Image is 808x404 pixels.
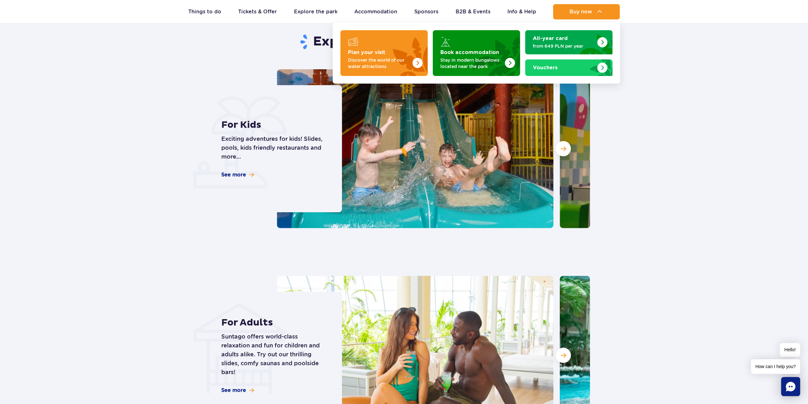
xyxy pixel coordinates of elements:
p: from 649 PLN per year [533,43,595,49]
button: Next slide [556,141,571,156]
strong: Plan your visit [348,50,385,55]
a: Tickets & Offer [238,4,277,19]
h3: Experience for you [218,34,590,50]
strong: Vouchers [533,65,558,70]
strong: Book accommodation [440,50,499,55]
strong: For Adults [221,317,328,328]
a: Info & Help [507,4,536,19]
img: Two boys on a water slide at an indoor water park, smiling and enjoying their time [277,69,553,228]
a: Plan your visit [340,30,428,76]
a: See more [221,387,254,394]
a: Explore the park [294,4,337,19]
span: Buy now [570,9,592,15]
a: Accommodation [354,4,397,19]
div: Chat [781,377,800,396]
p: Suntago offers world-class relaxation and fun for children and adults alike. Try out our thrillin... [221,332,328,377]
strong: For Kids [221,119,328,131]
span: See more [221,171,246,178]
a: Sponsors [414,4,438,19]
p: Exciting adventures for kids! Slides, pools, kids friendly restaurants and more... [221,134,328,161]
a: See more [221,171,254,178]
p: Discover the world of our water attractions [348,57,410,70]
span: Hello! [780,343,800,357]
span: See more [221,387,246,394]
strong: All-year card [533,36,568,41]
a: B2B & Events [455,4,490,19]
a: Vouchers [525,59,612,76]
p: Stay in modern bungalows located near the park [440,57,502,70]
button: Buy now [553,4,620,19]
span: How can I help you? [751,359,800,374]
button: Next slide [556,348,571,363]
a: Things to do [188,4,221,19]
a: All-year card [525,30,612,54]
a: Book accommodation [433,30,520,76]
